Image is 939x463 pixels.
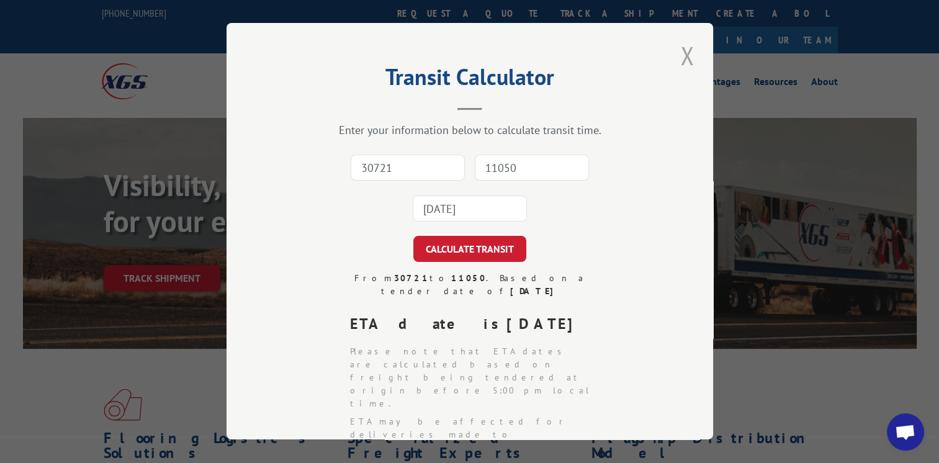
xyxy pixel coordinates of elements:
[350,313,600,335] div: ETA date is
[413,236,526,262] button: CALCULATE TRANSIT
[289,68,651,92] h2: Transit Calculator
[451,272,486,284] strong: 11050
[413,196,527,222] input: Tender Date
[289,123,651,137] div: Enter your information below to calculate transit time.
[510,285,559,297] strong: [DATE]
[394,272,429,284] strong: 30721
[887,413,924,451] a: Open chat
[340,272,600,298] div: From to . Based on a tender date of
[475,155,589,181] input: Dest. Zip
[351,155,465,181] input: Origin Zip
[350,345,600,410] li: Please note that ETA dates are calculated based on freight being tendered at origin before 5:00 p...
[506,314,583,333] strong: [DATE]
[676,38,698,73] button: Close modal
